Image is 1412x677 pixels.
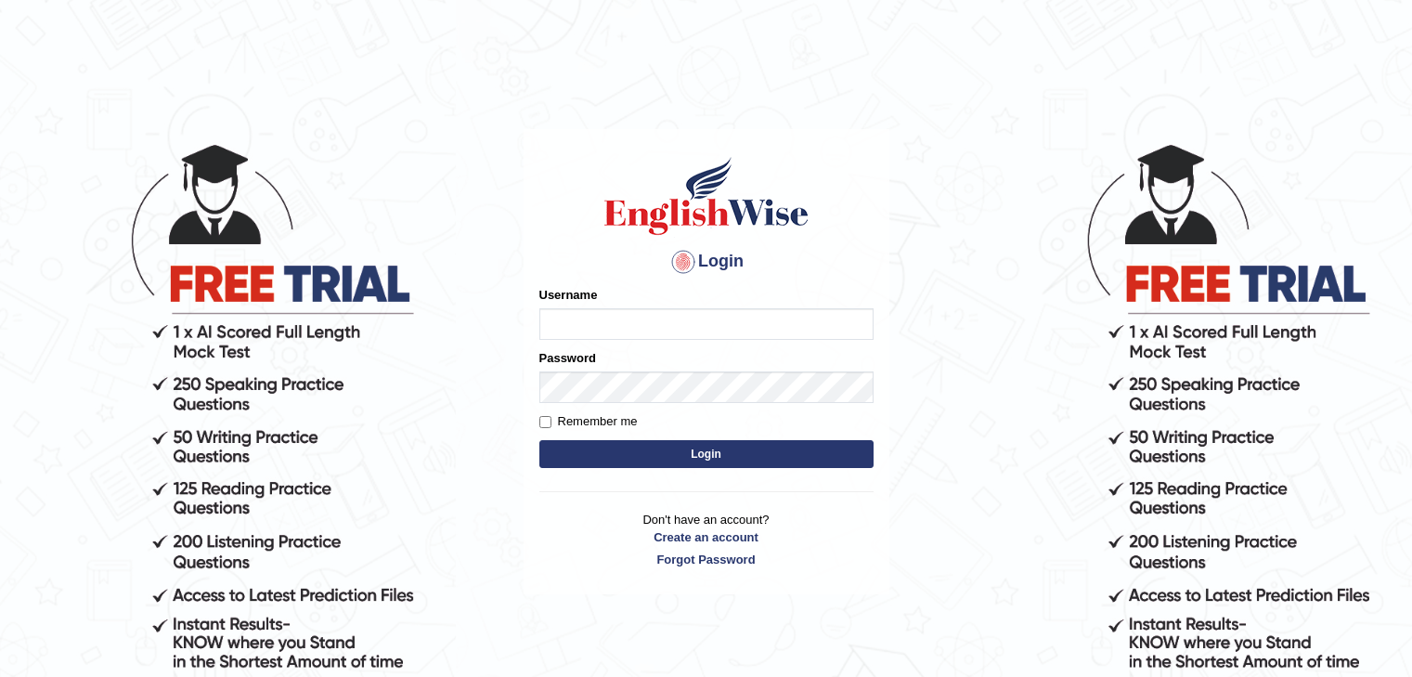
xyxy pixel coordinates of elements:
button: Login [539,440,874,468]
input: Remember me [539,416,551,428]
a: Create an account [539,528,874,546]
label: Username [539,286,598,304]
p: Don't have an account? [539,511,874,568]
a: Forgot Password [539,551,874,568]
label: Remember me [539,412,638,431]
img: Logo of English Wise sign in for intelligent practice with AI [601,154,812,238]
h4: Login [539,247,874,277]
label: Password [539,349,596,367]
